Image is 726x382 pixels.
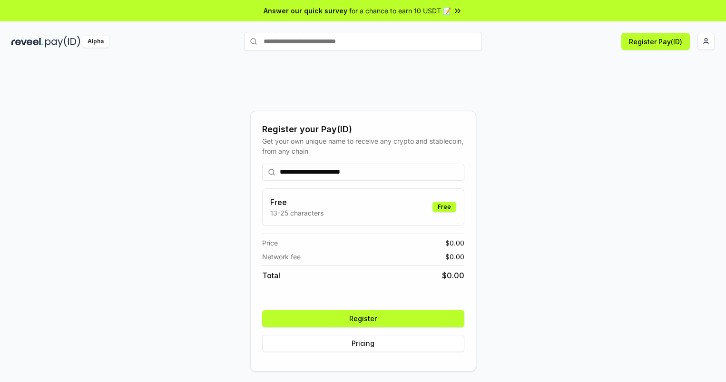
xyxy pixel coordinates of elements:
[432,202,456,212] div: Free
[442,270,464,281] span: $ 0.00
[621,33,690,50] button: Register Pay(ID)
[11,36,43,48] img: reveel_dark
[264,6,347,16] span: Answer our quick survey
[270,196,324,208] h3: Free
[270,208,324,218] p: 13-25 characters
[445,252,464,262] span: $ 0.00
[445,238,464,248] span: $ 0.00
[262,335,464,352] button: Pricing
[262,136,464,156] div: Get your own unique name to receive any crypto and stablecoin, from any chain
[262,238,278,248] span: Price
[45,36,80,48] img: pay_id
[262,123,464,136] div: Register your Pay(ID)
[349,6,451,16] span: for a chance to earn 10 USDT 📝
[262,252,301,262] span: Network fee
[262,270,280,281] span: Total
[82,36,109,48] div: Alpha
[262,310,464,327] button: Register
